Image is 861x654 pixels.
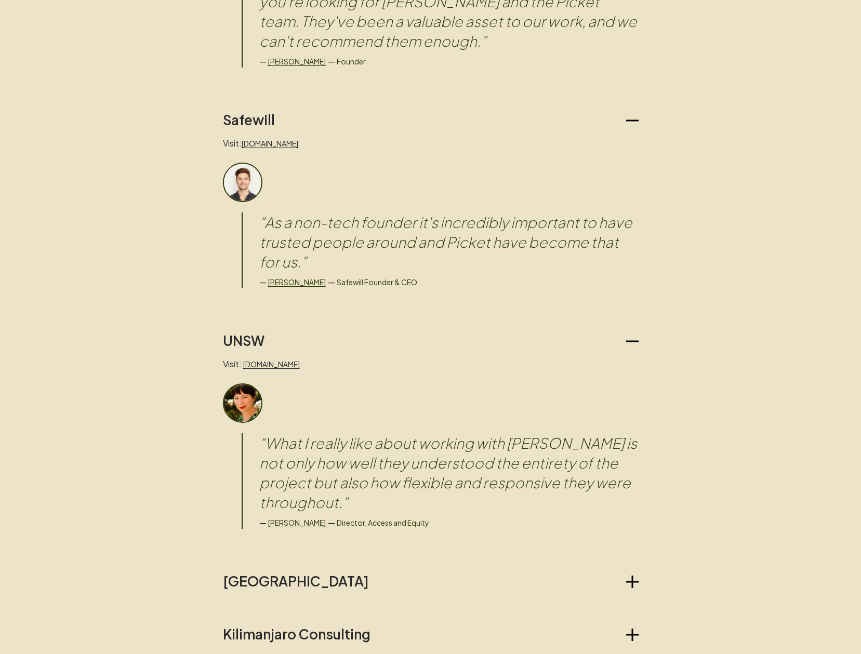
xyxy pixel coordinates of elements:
div: Safewill [223,128,639,288]
a: [DOMAIN_NAME] [242,139,298,148]
p: Founder [337,56,366,67]
a: [PERSON_NAME] [268,518,326,527]
img: Client headshot [223,163,262,202]
a: [PERSON_NAME] [268,57,326,66]
a: [PERSON_NAME] [268,277,326,287]
div: — — [259,276,639,288]
h2: Kilimanjaro Consulting [223,626,370,643]
div: UNSW [223,349,639,529]
h2: [GEOGRAPHIC_DATA] [223,573,369,590]
a: [DOMAIN_NAME] [243,359,300,369]
img: Client headshot [223,383,262,423]
button: Safewill [223,112,639,128]
h2: Safewill [223,112,275,128]
p: Director, Access and Equity [337,517,429,528]
p: Visit: [223,357,639,371]
blockquote: “ As a non-tech founder it's incredibly important to have trusted people around and Picket have b... [259,212,639,272]
button: Kilimanjaro Consulting [223,626,639,643]
h2: UNSW [223,332,264,349]
p: Visit: [223,137,639,150]
blockquote: “ What I really like about working with [PERSON_NAME] is not only how well they understood the en... [259,433,639,512]
div: — — [259,55,639,68]
button: UNSW [223,332,639,349]
div: — — [259,516,639,529]
button: [GEOGRAPHIC_DATA] [223,573,639,590]
p: Safewill Founder & CEO [337,276,417,288]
